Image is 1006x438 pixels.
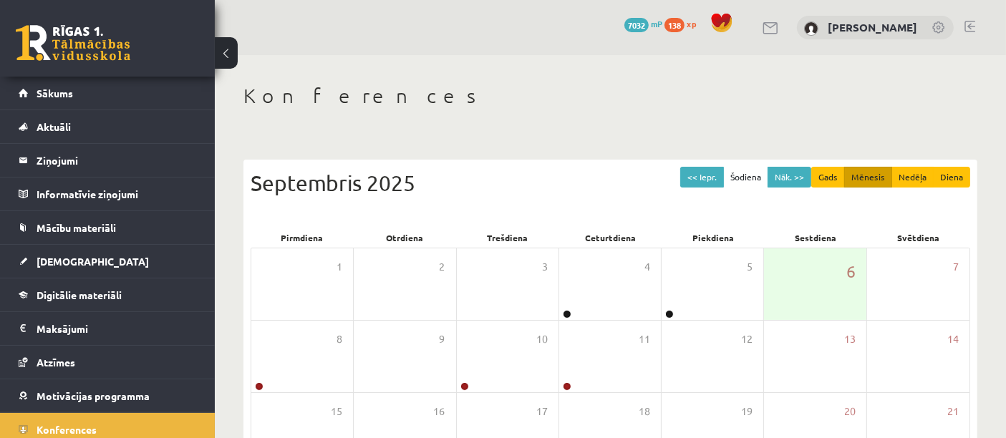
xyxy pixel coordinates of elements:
[440,331,445,347] span: 9
[434,404,445,419] span: 16
[765,228,868,248] div: Sestdiena
[741,404,753,419] span: 19
[37,120,71,133] span: Aktuāli
[741,331,753,347] span: 12
[37,312,197,345] legend: Maksājumi
[19,77,197,109] a: Sākums
[337,259,342,275] span: 1
[846,259,856,283] span: 6
[844,167,892,188] button: Mēnesis
[542,259,548,275] span: 3
[37,87,73,99] span: Sākums
[639,404,650,419] span: 18
[536,331,548,347] span: 10
[624,18,649,32] span: 7032
[16,25,130,61] a: Rīgas 1. Tālmācības vidusskola
[651,18,662,29] span: mP
[811,167,845,188] button: Gads
[953,259,959,275] span: 7
[251,228,354,248] div: Pirmdiena
[644,259,650,275] span: 4
[19,379,197,412] a: Motivācijas programma
[440,259,445,275] span: 2
[947,404,959,419] span: 21
[559,228,662,248] div: Ceturtdiena
[19,144,197,177] a: Ziņojumi
[19,245,197,278] a: [DEMOGRAPHIC_DATA]
[337,331,342,347] span: 8
[664,18,703,29] a: 138 xp
[536,404,548,419] span: 17
[867,228,970,248] div: Svētdiena
[664,18,685,32] span: 138
[37,356,75,369] span: Atzīmes
[456,228,559,248] div: Trešdiena
[243,84,977,108] h1: Konferences
[891,167,934,188] button: Nedēļa
[37,288,122,301] span: Digitālie materiāli
[37,255,149,268] span: [DEMOGRAPHIC_DATA]
[331,404,342,419] span: 15
[19,278,197,311] a: Digitālie materiāli
[37,423,97,436] span: Konferences
[19,211,197,244] a: Mācību materiāli
[37,144,197,177] legend: Ziņojumi
[844,404,856,419] span: 20
[747,259,753,275] span: 5
[19,312,197,345] a: Maksājumi
[37,389,150,402] span: Motivācijas programma
[354,228,457,248] div: Otrdiena
[723,167,768,188] button: Šodiena
[19,110,197,143] a: Aktuāli
[37,177,197,210] legend: Informatīvie ziņojumi
[37,221,116,234] span: Mācību materiāli
[251,167,970,199] div: Septembris 2025
[768,167,811,188] button: Nāk. >>
[687,18,696,29] span: xp
[624,18,662,29] a: 7032 mP
[680,167,724,188] button: << Iepr.
[828,20,917,34] a: [PERSON_NAME]
[662,228,765,248] div: Piekdiena
[933,167,970,188] button: Diena
[804,21,818,36] img: Kristīna Vološina
[19,346,197,379] a: Atzīmes
[844,331,856,347] span: 13
[947,331,959,347] span: 14
[639,331,650,347] span: 11
[19,177,197,210] a: Informatīvie ziņojumi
